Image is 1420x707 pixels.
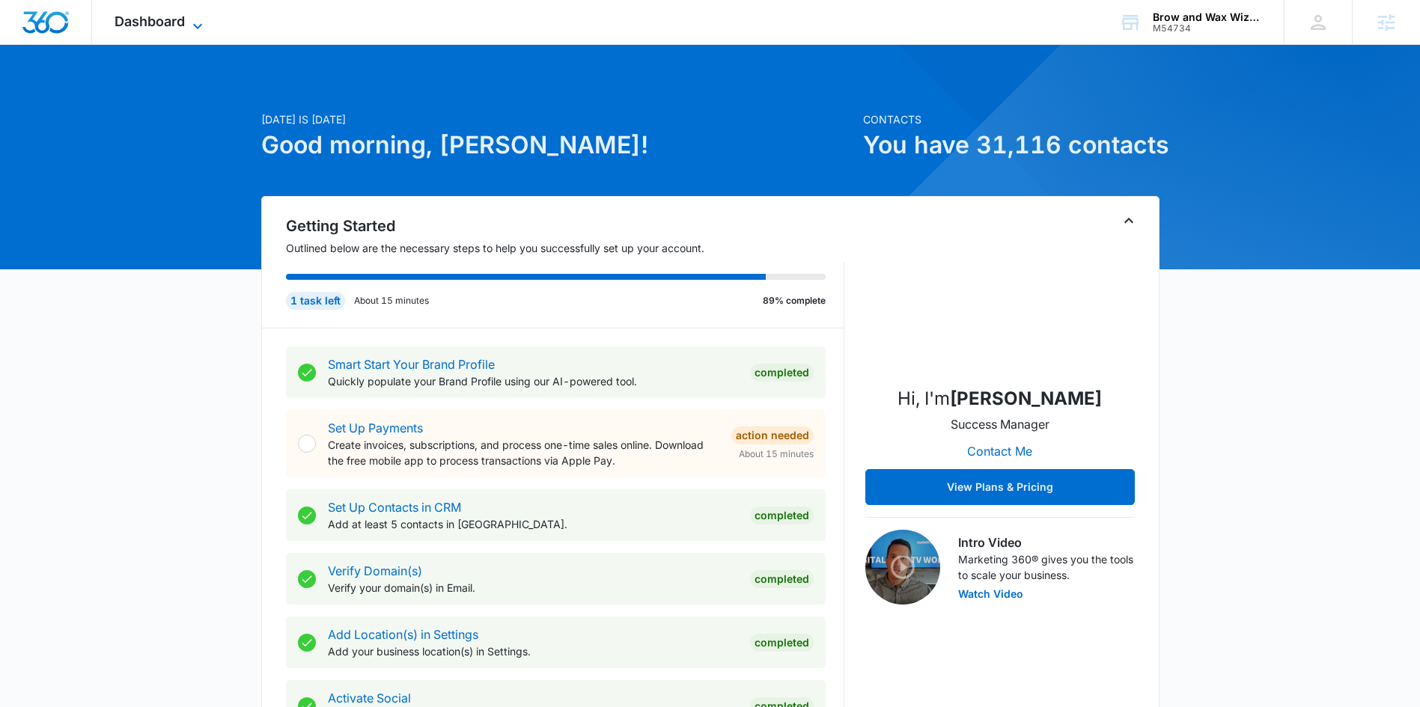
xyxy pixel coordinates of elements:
[750,570,814,588] div: Completed
[1120,212,1138,230] button: Toggle Collapse
[286,215,844,237] h2: Getting Started
[750,364,814,382] div: Completed
[863,127,1160,163] h1: You have 31,116 contacts
[24,39,36,51] img: website_grey.svg
[328,643,738,659] p: Add your business location(s) in Settings.
[354,294,429,307] p: About 15 minutes
[328,500,461,515] a: Set Up Contacts in CRM
[950,388,1102,409] strong: [PERSON_NAME]
[57,88,134,98] div: Domain Overview
[165,88,252,98] div: Keywords by Traffic
[328,580,738,596] p: Verify your domain(s) in Email.
[261,111,854,127] p: [DATE] is [DATE]
[286,292,345,310] div: 1 task left
[1153,23,1262,34] div: account id
[328,691,411,706] a: Activate Social
[328,516,738,532] p: Add at least 5 contacts in [GEOGRAPHIC_DATA].
[149,87,161,99] img: tab_keywords_by_traffic_grey.svg
[951,415,1049,433] p: Success Manager
[750,634,814,652] div: Completed
[328,420,423,435] a: Set Up Payments
[865,469,1135,505] button: View Plans & Pricing
[958,533,1135,551] h3: Intro Video
[261,127,854,163] h1: Good morning, [PERSON_NAME]!
[328,627,478,642] a: Add Location(s) in Settings
[115,13,185,29] span: Dashboard
[952,433,1047,469] button: Contact Me
[863,111,1160,127] p: Contacts
[286,240,844,256] p: Outlined below are the necessary steps to help you successfully set up your account.
[39,39,165,51] div: Domain: [DOMAIN_NAME]
[40,87,52,99] img: tab_domain_overview_orange.svg
[958,551,1135,583] p: Marketing 360® gives you the tools to scale your business.
[739,447,814,461] span: About 15 minutes
[763,294,826,307] p: 89% complete
[328,437,719,468] p: Create invoices, subscriptions, and process one-time sales online. Download the free mobile app t...
[1153,11,1262,23] div: account name
[898,385,1102,412] p: Hi, I'm
[958,589,1023,599] button: Watch Video
[328,357,495,372] a: Smart Start Your Brand Profile
[42,24,73,36] div: v 4.0.25
[328,373,738,389] p: Quickly populate your Brand Profile using our AI-powered tool.
[328,563,422,578] a: Verify Domain(s)
[865,530,940,605] img: Intro Video
[925,224,1075,373] img: Kadin Cathey
[731,426,814,444] div: Action Needed
[750,506,814,524] div: Completed
[24,24,36,36] img: logo_orange.svg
